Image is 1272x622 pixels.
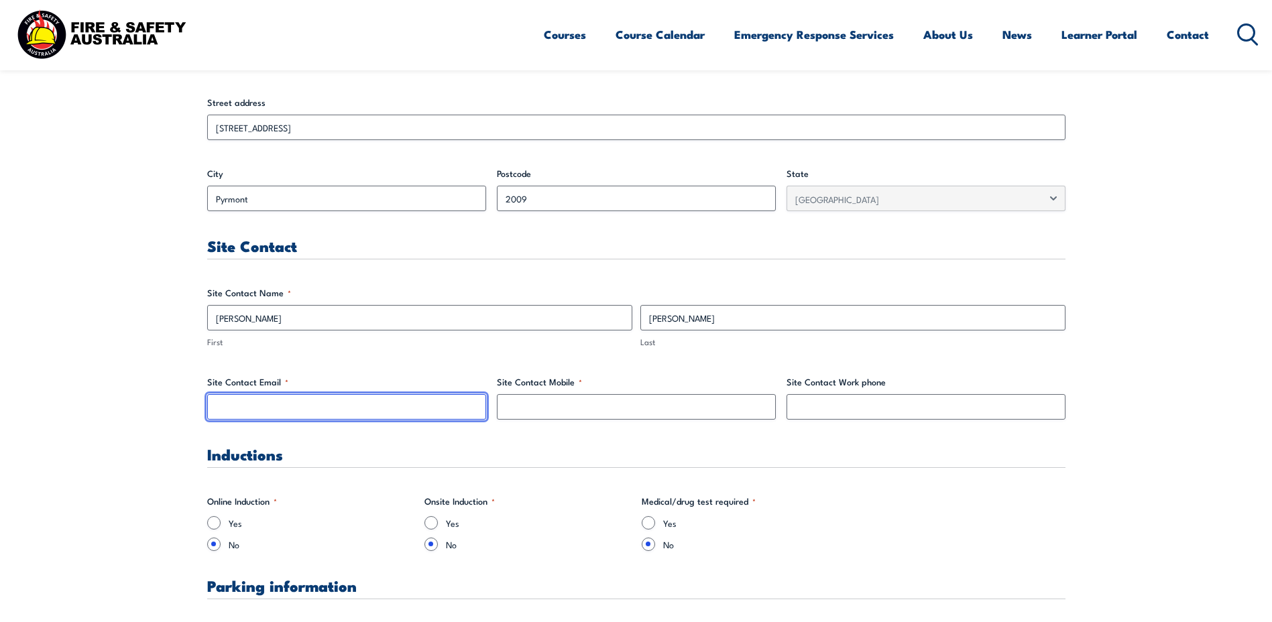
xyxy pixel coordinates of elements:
[424,495,495,508] legend: Onsite Induction
[497,167,776,180] label: Postcode
[663,516,848,530] label: Yes
[229,538,414,551] label: No
[787,167,1065,180] label: State
[207,336,632,349] label: First
[207,167,486,180] label: City
[207,446,1065,462] h3: Inductions
[923,17,973,52] a: About Us
[207,96,1065,109] label: Street address
[207,286,291,300] legend: Site Contact Name
[734,17,894,52] a: Emergency Response Services
[207,578,1065,593] h3: Parking information
[497,375,776,389] label: Site Contact Mobile
[446,538,631,551] label: No
[1167,17,1209,52] a: Contact
[207,238,1065,253] h3: Site Contact
[229,516,414,530] label: Yes
[640,336,1065,349] label: Last
[642,495,756,508] legend: Medical/drug test required
[544,17,586,52] a: Courses
[787,375,1065,389] label: Site Contact Work phone
[1061,17,1137,52] a: Learner Portal
[207,375,486,389] label: Site Contact Email
[616,17,705,52] a: Course Calendar
[1002,17,1032,52] a: News
[446,516,631,530] label: Yes
[663,538,848,551] label: No
[207,495,277,508] legend: Online Induction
